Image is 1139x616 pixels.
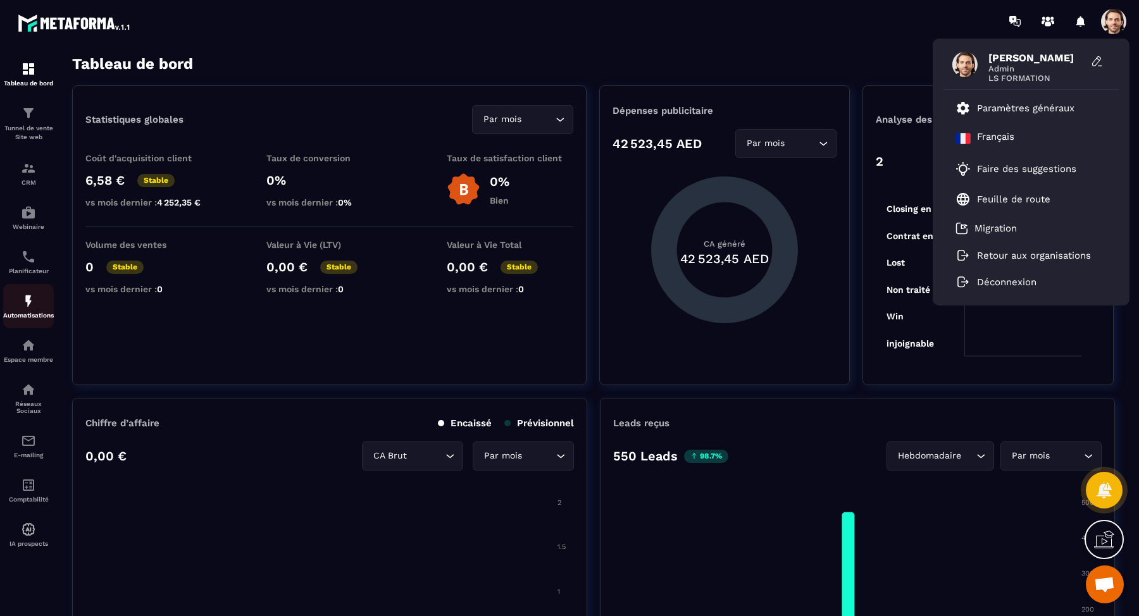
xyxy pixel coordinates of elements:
[370,449,409,463] span: CA Brut
[21,382,36,397] img: social-network
[887,231,954,242] tspan: Contrat envoyé
[977,194,1050,205] p: Feuille de route
[3,328,54,373] a: automationsautomationsEspace membre
[320,261,358,274] p: Stable
[447,259,488,274] p: 0,00 €
[472,105,573,134] div: Search for option
[988,73,1083,83] span: LS FORMATION
[266,153,393,163] p: Taux de conversion
[21,477,36,493] img: accountant
[524,113,552,126] input: Search for option
[876,154,883,169] p: 2
[21,106,36,121] img: formation
[85,417,159,429] p: Chiffre d’affaire
[266,240,393,250] p: Valeur à Vie (LTV)
[1081,498,1094,507] tspan: 500
[266,259,308,274] p: 0,00 €
[955,161,1091,176] a: Faire des suggestions
[438,417,492,429] p: Encaissé
[876,114,988,125] p: Analyse des Leads
[3,373,54,424] a: social-networksocial-networkRéseaux Sociaux
[85,284,212,294] p: vs mois dernier :
[684,450,728,463] p: 98.7%
[3,356,54,363] p: Espace membre
[977,276,1036,288] p: Déconnexion
[3,468,54,512] a: accountantaccountantComptabilité
[974,223,1017,234] p: Migration
[137,174,175,187] p: Stable
[266,284,393,294] p: vs mois dernier :
[21,293,36,309] img: automations
[787,137,816,151] input: Search for option
[955,101,1074,116] a: Paramètres généraux
[85,197,212,207] p: vs mois dernier :
[977,250,1091,261] p: Retour aux organisations
[955,222,1017,235] a: Migration
[518,284,524,294] span: 0
[3,195,54,240] a: automationsautomationsWebinaire
[3,151,54,195] a: formationformationCRM
[988,64,1083,73] span: Admin
[977,102,1074,114] p: Paramètres généraux
[85,240,212,250] p: Volume des ventes
[3,284,54,328] a: automationsautomationsAutomatisations
[21,61,36,77] img: formation
[85,259,94,274] p: 0
[557,543,566,551] tspan: 1.5
[473,441,574,471] div: Search for option
[85,153,212,163] p: Coût d'acquisition client
[3,52,54,96] a: formationformationTableau de bord
[3,179,54,186] p: CRM
[613,417,669,429] p: Leads reçus
[887,285,930,295] tspan: Non traité
[18,11,132,34] img: logo
[955,192,1050,207] a: Feuille de route
[887,204,958,214] tspan: Closing en cours
[735,129,837,158] div: Search for option
[21,522,36,537] img: automations
[157,197,201,207] span: 4 252,35 €
[504,417,574,429] p: Prévisionnel
[1000,441,1102,471] div: Search for option
[557,588,560,596] tspan: 1
[1081,569,1094,577] tspan: 300
[3,400,54,414] p: Réseaux Sociaux
[447,284,573,294] p: vs mois dernier :
[21,433,36,448] img: email
[3,452,54,459] p: E-mailing
[3,223,54,230] p: Webinaire
[977,131,1014,146] p: Français
[1052,449,1081,463] input: Search for option
[266,173,393,188] p: 0%
[72,55,193,73] h3: Tableau de bord
[955,250,1091,261] a: Retour aux organisations
[3,496,54,503] p: Comptabilité
[21,205,36,220] img: automations
[3,424,54,468] a: emailemailE-mailing
[3,124,54,142] p: Tunnel de vente Site web
[338,284,344,294] span: 0
[3,268,54,274] p: Planificateur
[1081,534,1095,542] tspan: 400
[895,449,964,463] span: Hebdomadaire
[988,52,1083,64] span: [PERSON_NAME]
[490,195,509,206] p: Bien
[964,449,973,463] input: Search for option
[613,136,702,151] p: 42 523,45 AED
[3,96,54,151] a: formationformationTunnel de vente Site web
[447,173,480,206] img: b-badge-o.b3b20ee6.svg
[1086,565,1124,603] div: Open chat
[21,338,36,353] img: automations
[3,540,54,547] p: IA prospects
[85,448,127,464] p: 0,00 €
[85,173,125,188] p: 6,58 €
[480,113,524,126] span: Par mois
[613,448,678,464] p: 550 Leads
[106,261,144,274] p: Stable
[481,449,525,463] span: Par mois
[1009,449,1052,463] span: Par mois
[613,105,837,116] p: Dépenses publicitaire
[3,240,54,284] a: schedulerschedulerPlanificateur
[3,80,54,87] p: Tableau de bord
[21,161,36,176] img: formation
